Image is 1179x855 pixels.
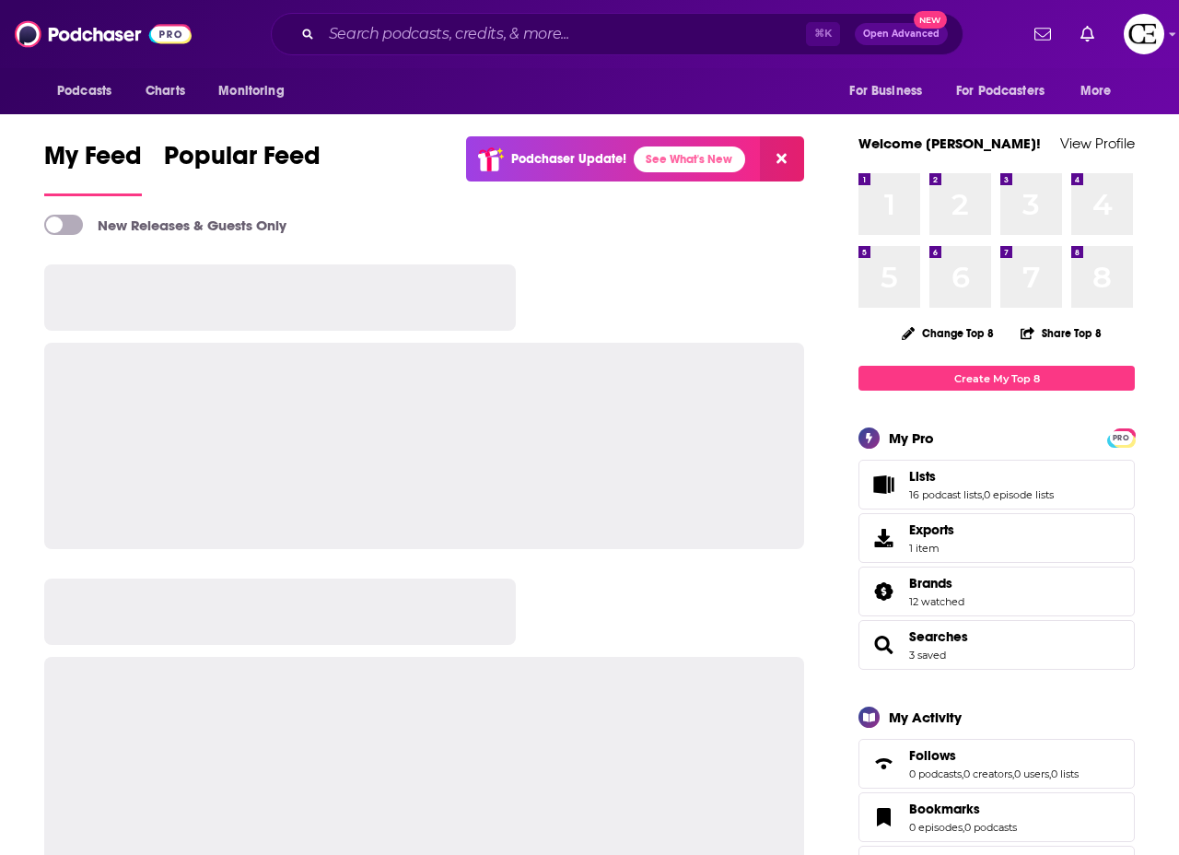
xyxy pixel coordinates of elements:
div: My Pro [889,429,934,447]
span: My Feed [44,140,142,182]
span: For Business [849,78,922,104]
a: Brands [909,575,964,591]
a: Popular Feed [164,140,321,196]
span: Exports [909,521,954,538]
button: open menu [836,74,945,109]
p: Podchaser Update! [511,151,626,167]
button: open menu [44,74,135,109]
a: Lists [865,472,902,498]
span: ⌘ K [806,22,840,46]
span: Lists [909,468,936,485]
a: Welcome [PERSON_NAME]! [858,135,1041,152]
span: Searches [858,620,1135,670]
a: 0 users [1014,767,1049,780]
a: 0 episode lists [984,488,1054,501]
span: Brands [909,575,952,591]
span: Podcasts [57,78,111,104]
a: 16 podcast lists [909,488,982,501]
span: New [914,11,947,29]
button: Change Top 8 [891,322,1005,345]
span: Follows [858,739,1135,789]
button: Share Top 8 [1020,315,1103,351]
input: Search podcasts, credits, & more... [321,19,806,49]
span: Bookmarks [909,801,980,817]
a: Show notifications dropdown [1027,18,1058,50]
a: Bookmarks [865,804,902,830]
a: New Releases & Guests Only [44,215,286,235]
span: , [1049,767,1051,780]
div: My Activity [889,709,962,726]
span: Follows [909,747,956,764]
span: , [982,488,984,501]
span: Brands [858,567,1135,616]
a: View Profile [1060,135,1135,152]
a: Charts [134,74,196,109]
button: Show profile menu [1124,14,1164,54]
a: 12 watched [909,595,964,608]
span: , [963,821,964,834]
span: For Podcasters [956,78,1045,104]
a: Show notifications dropdown [1073,18,1102,50]
span: Logged in as cozyearthaudio [1124,14,1164,54]
a: 0 podcasts [909,767,962,780]
a: PRO [1110,430,1132,444]
a: 0 podcasts [964,821,1017,834]
span: Charts [146,78,185,104]
a: Searches [909,628,968,645]
a: Follows [865,751,902,777]
a: Follows [909,747,1079,764]
a: Bookmarks [909,801,1017,817]
a: 0 episodes [909,821,963,834]
a: Brands [865,579,902,604]
span: Monitoring [218,78,284,104]
span: Bookmarks [858,792,1135,842]
a: My Feed [44,140,142,196]
span: PRO [1110,431,1132,445]
span: Popular Feed [164,140,321,182]
a: See What's New [634,146,745,172]
a: Lists [909,468,1054,485]
a: Searches [865,632,902,658]
div: Search podcasts, credits, & more... [271,13,963,55]
a: 3 saved [909,649,946,662]
span: , [1012,767,1014,780]
span: Open Advanced [863,29,940,39]
button: open menu [205,74,308,109]
a: Create My Top 8 [858,366,1135,391]
button: open menu [1068,74,1135,109]
a: Exports [858,513,1135,563]
span: Exports [865,525,902,551]
img: Podchaser - Follow, Share and Rate Podcasts [15,17,192,52]
span: 1 item [909,542,954,555]
button: Open AdvancedNew [855,23,948,45]
a: 0 lists [1051,767,1079,780]
span: Lists [858,460,1135,509]
a: 0 creators [963,767,1012,780]
span: More [1080,78,1112,104]
button: open menu [944,74,1071,109]
span: , [962,767,963,780]
img: User Profile [1124,14,1164,54]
